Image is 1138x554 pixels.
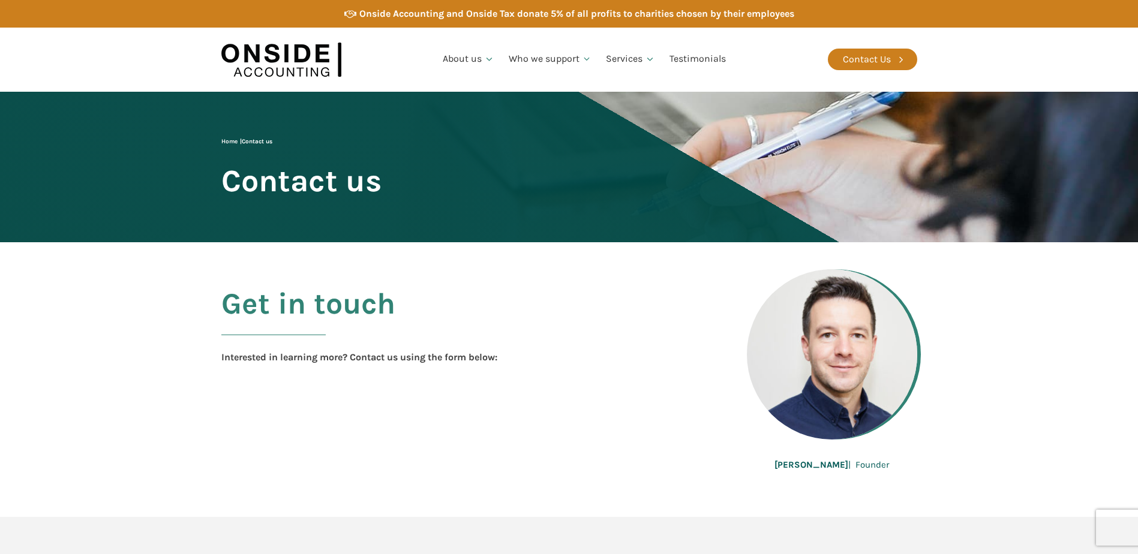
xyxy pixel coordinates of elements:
[662,39,733,80] a: Testimonials
[774,459,848,470] b: [PERSON_NAME]
[221,37,341,83] img: Onside Accounting
[828,49,917,70] a: Contact Us
[242,138,272,145] span: Contact us
[221,138,238,145] a: Home
[359,6,794,22] div: Onside Accounting and Onside Tax donate 5% of all profits to charities chosen by their employees
[599,39,662,80] a: Services
[843,52,891,67] div: Contact Us
[221,350,497,365] div: Interested in learning more? Contact us using the form below:
[774,457,889,472] div: | Founder
[221,164,382,197] span: Contact us
[221,287,395,350] h2: Get in touch
[502,39,599,80] a: Who we support
[436,39,502,80] a: About us
[221,138,272,145] span: |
